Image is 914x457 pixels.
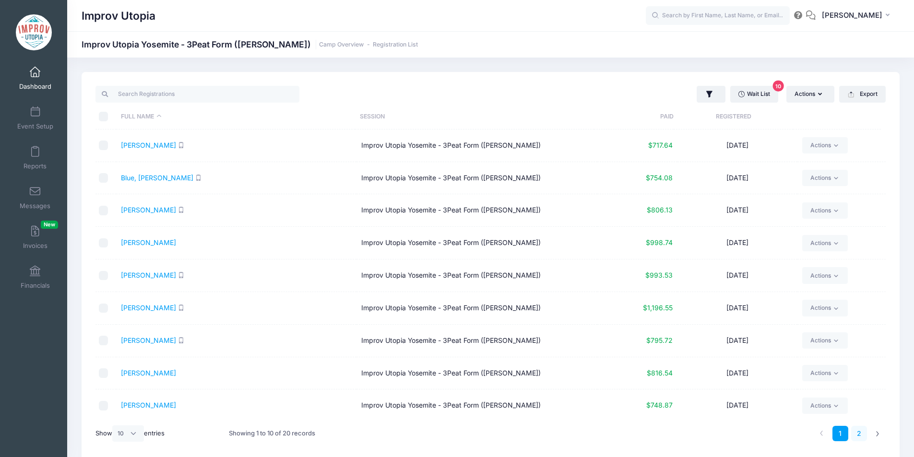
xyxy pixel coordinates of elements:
a: 2 [851,426,867,442]
a: Actions [802,202,848,219]
th: Session: activate to sort column ascending [355,104,594,129]
span: Financials [21,281,50,290]
div: Showing 1 to 10 of 20 records [229,422,315,445]
a: Actions [802,365,848,381]
td: Improv Utopia Yosemite - 3Peat Form ([PERSON_NAME]) [356,259,597,292]
h1: Improv Utopia [82,5,155,27]
a: 1 [832,426,848,442]
i: SMS enabled [178,142,184,148]
a: [PERSON_NAME] [121,369,176,377]
td: [DATE] [677,357,798,390]
i: SMS enabled [178,207,184,213]
td: Improv Utopia Yosemite - 3Peat Form ([PERSON_NAME]) [356,227,597,259]
a: [PERSON_NAME] [121,336,176,344]
button: [PERSON_NAME] [816,5,900,27]
i: SMS enabled [178,305,184,311]
a: Wait List10 [730,86,778,102]
i: SMS enabled [195,175,202,181]
a: [PERSON_NAME] [121,271,176,279]
td: Improv Utopia Yosemite - 3Peat Form ([PERSON_NAME]) [356,194,597,227]
a: Actions [802,170,848,186]
img: Improv Utopia [16,14,52,50]
a: [PERSON_NAME] [121,141,176,149]
a: Messages [12,181,58,214]
button: Actions [786,86,834,102]
h1: Improv Utopia Yosemite - 3Peat Form ([PERSON_NAME]) [82,39,418,49]
a: Registration List [373,41,418,48]
td: Improv Utopia Yosemite - 3Peat Form ([PERSON_NAME]) [356,292,597,325]
td: [DATE] [677,194,798,227]
th: Full Name: activate to sort column descending [116,104,355,129]
span: $806.13 [647,206,673,214]
a: Actions [802,332,848,349]
i: SMS enabled [178,272,184,278]
a: Actions [802,300,848,316]
span: $795.72 [646,336,673,344]
label: Show entries [95,425,165,442]
span: $993.53 [645,271,673,279]
a: [PERSON_NAME] [121,206,176,214]
span: $998.74 [646,238,673,246]
a: Reports [12,141,58,175]
select: Showentries [112,425,144,442]
td: [DATE] [677,292,798,325]
a: [PERSON_NAME] [121,401,176,409]
button: Export [839,86,886,102]
input: Search by First Name, Last Name, or Email... [646,6,790,25]
span: $1,196.55 [643,304,673,312]
td: [DATE] [677,162,798,195]
a: Camp Overview [319,41,364,48]
td: Improv Utopia Yosemite - 3Peat Form ([PERSON_NAME]) [356,162,597,195]
td: Improv Utopia Yosemite - 3Peat Form ([PERSON_NAME]) [356,389,597,422]
span: Event Setup [17,122,53,130]
td: [DATE] [677,227,798,259]
span: Messages [20,202,50,210]
a: Blue, [PERSON_NAME] [121,174,193,182]
a: [PERSON_NAME] [121,238,176,246]
span: 10 [773,81,784,92]
a: Dashboard [12,61,58,95]
a: Actions [802,267,848,283]
span: $748.87 [646,401,673,409]
a: [PERSON_NAME] [121,304,176,312]
span: Dashboard [19,82,51,91]
input: Search Registrations [95,86,299,102]
td: [DATE] [677,259,798,292]
a: Actions [802,235,848,251]
td: [DATE] [677,389,798,422]
i: SMS enabled [178,337,184,343]
td: Improv Utopia Yosemite - 3Peat Form ([PERSON_NAME]) [356,129,597,162]
a: InvoicesNew [12,221,58,254]
td: Improv Utopia Yosemite - 3Peat Form ([PERSON_NAME]) [356,357,597,390]
span: $754.08 [646,174,673,182]
span: [PERSON_NAME] [822,10,882,21]
span: $717.64 [648,141,673,149]
td: [DATE] [677,325,798,357]
th: Registered: activate to sort column ascending [674,104,793,129]
a: Event Setup [12,101,58,135]
a: Financials [12,260,58,294]
a: Actions [802,398,848,414]
span: $816.54 [647,369,673,377]
span: Invoices [23,242,47,250]
td: [DATE] [677,129,798,162]
span: New [41,221,58,229]
span: Reports [24,162,47,170]
a: Actions [802,137,848,153]
td: Improv Utopia Yosemite - 3Peat Form ([PERSON_NAME]) [356,325,597,357]
th: Paid: activate to sort column ascending [594,104,674,129]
